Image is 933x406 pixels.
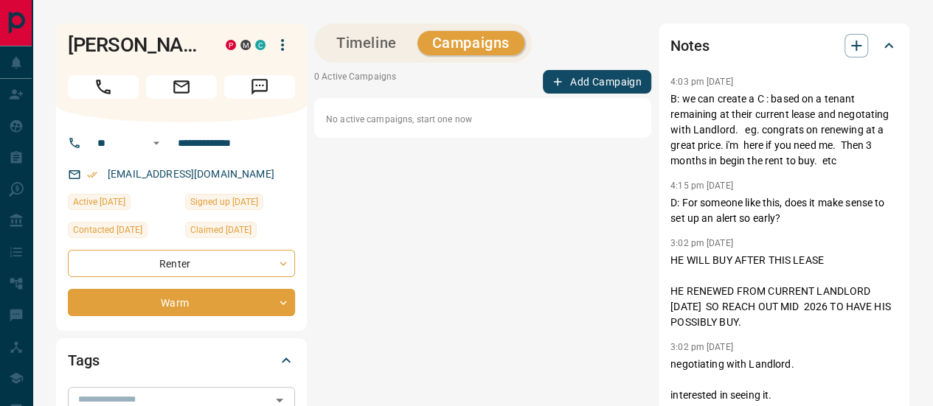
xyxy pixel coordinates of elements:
p: 3:02 pm [DATE] [670,342,733,352]
div: Sat Jun 24 2023 [185,194,295,214]
div: Notes [670,28,898,63]
span: Contacted [DATE] [73,223,142,237]
p: 4:15 pm [DATE] [670,181,733,191]
div: Sat Aug 02 2025 [68,222,178,242]
h2: Notes [670,34,709,57]
div: property.ca [226,40,236,50]
div: Warm [68,289,295,316]
div: Sun Aug 10 2025 [68,194,178,214]
svg: Email Verified [87,169,97,180]
button: Timeline [322,31,412,55]
p: B: we can create a C : based on a tenant remaining at their current lease and negotating with Lan... [670,91,898,169]
div: condos.ca [255,40,266,50]
p: HE WILL BUY AFTER THIS LEASE HE RENEWED FROM CURRENT LANDLORD [DATE] SO REACH OUT MID 2026 TO HAV... [670,253,898,330]
h1: [PERSON_NAME] [68,33,204,57]
p: 0 Active Campaigns [314,70,396,94]
span: Signed up [DATE] [190,195,258,209]
a: [EMAIL_ADDRESS][DOMAIN_NAME] [108,168,274,180]
span: Email [146,75,217,99]
p: 4:03 pm [DATE] [670,77,733,87]
span: Claimed [DATE] [190,223,252,237]
p: No active campaigns, start one now [326,113,639,126]
span: Active [DATE] [73,195,125,209]
div: Tags [68,343,295,378]
div: mrloft.ca [240,40,251,50]
div: Sat Aug 02 2025 [185,222,295,242]
div: Renter [68,250,295,277]
span: Message [224,75,295,99]
span: Call [68,75,139,99]
p: 3:02 pm [DATE] [670,238,733,248]
button: Add Campaign [543,70,651,94]
p: D: For someone like this, does it make sense to set up an alert so early? [670,195,898,226]
h2: Tags [68,349,99,372]
button: Open [148,134,165,152]
button: Campaigns [417,31,524,55]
